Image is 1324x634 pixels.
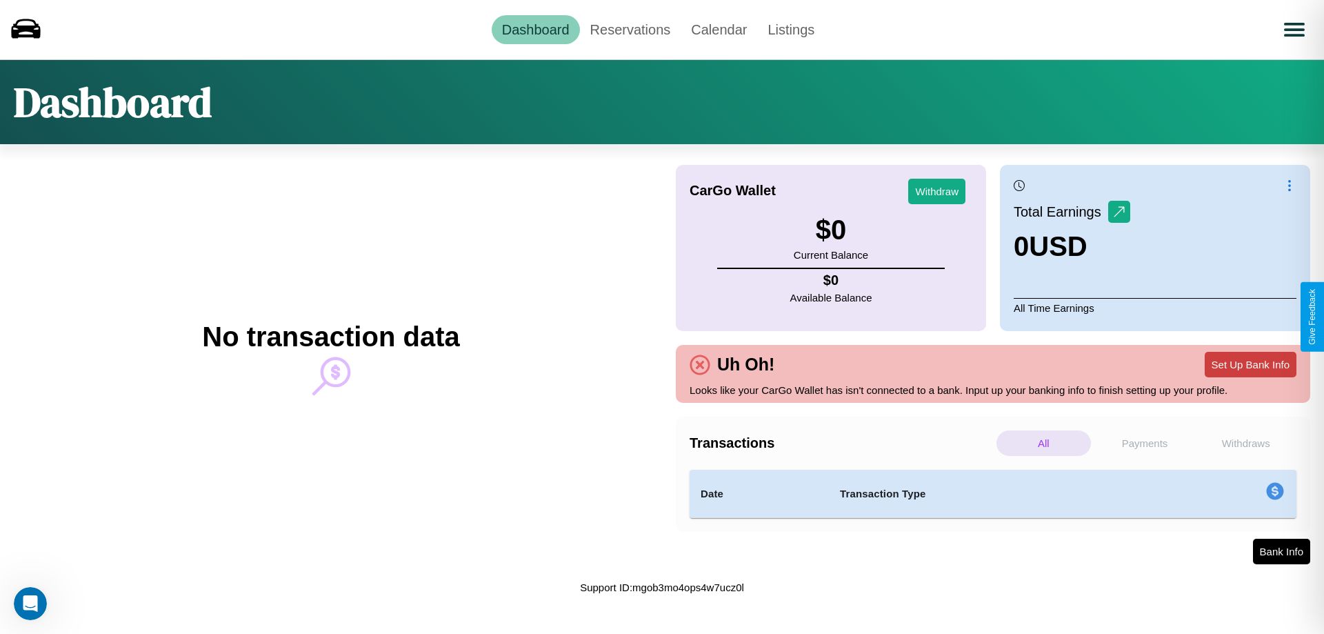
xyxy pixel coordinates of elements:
[701,486,818,502] h4: Date
[790,288,872,307] p: Available Balance
[1014,231,1130,262] h3: 0 USD
[690,183,776,199] h4: CarGo Wallet
[681,15,757,44] a: Calendar
[690,381,1296,399] p: Looks like your CarGo Wallet has isn't connected to a bank. Input up your banking info to finish ...
[794,215,868,246] h3: $ 0
[1275,10,1314,49] button: Open menu
[908,179,965,204] button: Withdraw
[1253,539,1310,564] button: Bank Info
[996,430,1091,456] p: All
[1205,352,1296,377] button: Set Up Bank Info
[757,15,825,44] a: Listings
[1098,430,1192,456] p: Payments
[202,321,459,353] h2: No transaction data
[1014,199,1108,224] p: Total Earnings
[790,273,872,288] h4: $ 0
[794,246,868,264] p: Current Balance
[690,470,1296,518] table: simple table
[492,15,580,44] a: Dashboard
[1307,289,1317,345] div: Give Feedback
[690,435,993,451] h4: Transactions
[580,578,744,597] p: Support ID: mgob3mo4ops4w7ucz0l
[710,355,781,375] h4: Uh Oh!
[1014,298,1296,317] p: All Time Earnings
[14,587,47,620] iframe: Intercom live chat
[580,15,681,44] a: Reservations
[840,486,1153,502] h4: Transaction Type
[1198,430,1293,456] p: Withdraws
[14,74,212,130] h1: Dashboard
